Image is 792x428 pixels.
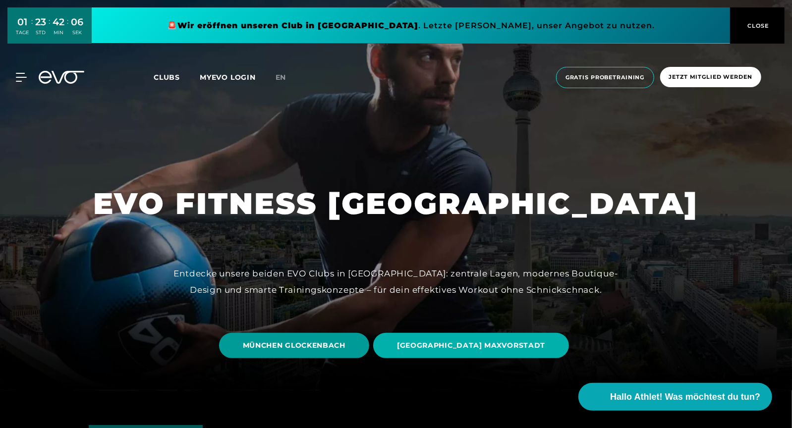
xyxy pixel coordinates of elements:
[276,73,286,82] span: en
[657,67,764,88] a: Jetzt Mitglied werden
[154,72,200,82] a: Clubs
[71,29,83,36] div: SEK
[16,15,29,29] div: 01
[154,73,180,82] span: Clubs
[610,390,760,404] span: Hallo Athlet! Was möchtest du tun?
[16,29,29,36] div: TAGE
[373,325,573,366] a: [GEOGRAPHIC_DATA] MAXVORSTADT
[173,266,619,298] div: Entdecke unsere beiden EVO Clubs in [GEOGRAPHIC_DATA]: zentrale Lagen, modernes Boutique-Design u...
[578,383,772,411] button: Hallo Athlet! Was möchtest du tun?
[276,72,298,83] a: en
[397,340,545,351] span: [GEOGRAPHIC_DATA] MAXVORSTADT
[219,325,373,366] a: MÜNCHEN GLOCKENBACH
[71,15,83,29] div: 06
[553,67,657,88] a: Gratis Probetraining
[669,73,752,81] span: Jetzt Mitglied werden
[745,21,770,30] span: CLOSE
[243,340,345,351] span: MÜNCHEN GLOCKENBACH
[35,29,46,36] div: STD
[730,7,785,44] button: CLOSE
[53,15,64,29] div: 42
[67,16,68,42] div: :
[49,16,50,42] div: :
[53,29,64,36] div: MIN
[35,15,46,29] div: 23
[566,73,645,82] span: Gratis Probetraining
[200,73,256,82] a: MYEVO LOGIN
[94,184,699,223] h1: EVO FITNESS [GEOGRAPHIC_DATA]
[31,16,33,42] div: :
